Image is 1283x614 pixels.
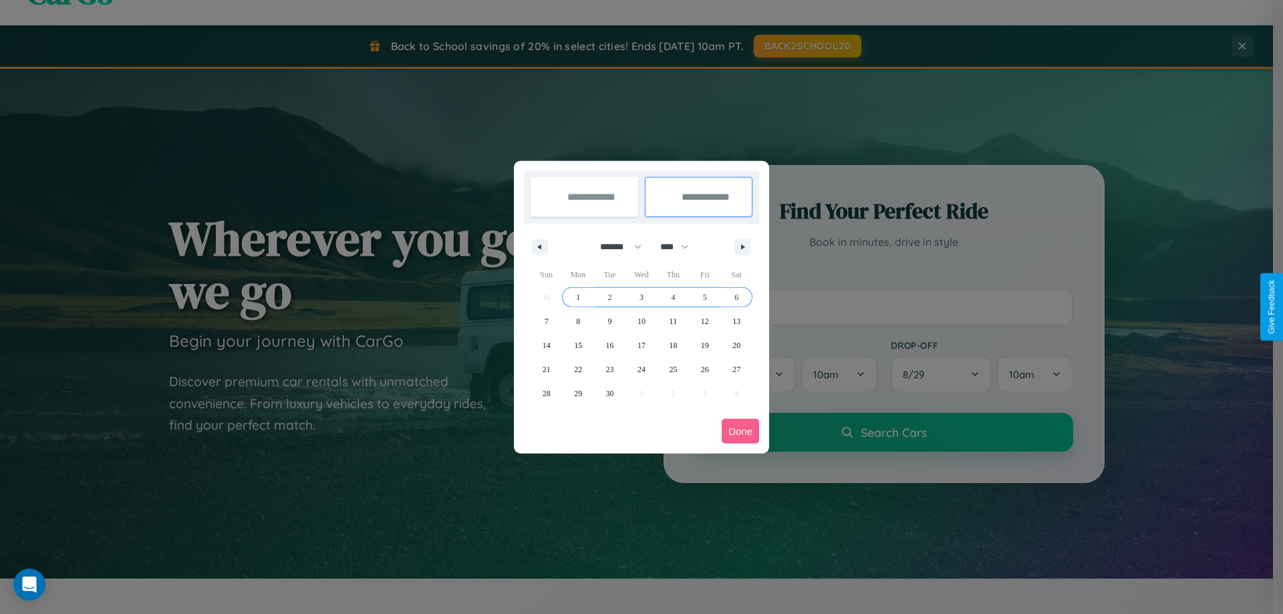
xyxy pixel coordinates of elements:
[576,309,580,333] span: 8
[625,285,657,309] button: 3
[625,309,657,333] button: 10
[574,357,582,381] span: 22
[701,333,709,357] span: 19
[721,285,752,309] button: 6
[574,381,582,406] span: 29
[608,309,612,333] span: 9
[543,357,551,381] span: 21
[669,357,677,381] span: 25
[531,309,562,333] button: 7
[658,309,689,333] button: 11
[689,285,720,309] button: 5
[701,309,709,333] span: 12
[543,333,551,357] span: 14
[531,333,562,357] button: 14
[594,264,625,285] span: Tue
[576,285,580,309] span: 1
[637,309,646,333] span: 10
[1267,280,1276,334] div: Give Feedback
[531,381,562,406] button: 28
[562,357,593,381] button: 22
[689,333,720,357] button: 19
[722,419,759,444] button: Done
[562,381,593,406] button: 29
[721,357,752,381] button: 27
[574,333,582,357] span: 15
[606,381,614,406] span: 30
[13,569,45,601] div: Open Intercom Messenger
[721,309,752,333] button: 13
[594,381,625,406] button: 30
[669,333,677,357] span: 18
[608,285,612,309] span: 2
[639,285,644,309] span: 3
[594,285,625,309] button: 2
[625,264,657,285] span: Wed
[658,285,689,309] button: 4
[562,264,593,285] span: Mon
[531,357,562,381] button: 21
[689,264,720,285] span: Fri
[658,357,689,381] button: 25
[658,264,689,285] span: Thu
[562,285,593,309] button: 1
[594,309,625,333] button: 9
[670,309,678,333] span: 11
[637,357,646,381] span: 24
[625,333,657,357] button: 17
[625,357,657,381] button: 24
[732,357,740,381] span: 27
[732,309,740,333] span: 13
[606,333,614,357] span: 16
[531,264,562,285] span: Sun
[562,309,593,333] button: 8
[562,333,593,357] button: 15
[671,285,675,309] span: 4
[543,381,551,406] span: 28
[637,333,646,357] span: 17
[732,333,740,357] span: 20
[734,285,738,309] span: 6
[689,309,720,333] button: 12
[658,333,689,357] button: 18
[701,357,709,381] span: 26
[721,333,752,357] button: 20
[689,357,720,381] button: 26
[606,357,614,381] span: 23
[594,333,625,357] button: 16
[594,357,625,381] button: 23
[545,309,549,333] span: 7
[703,285,707,309] span: 5
[721,264,752,285] span: Sat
